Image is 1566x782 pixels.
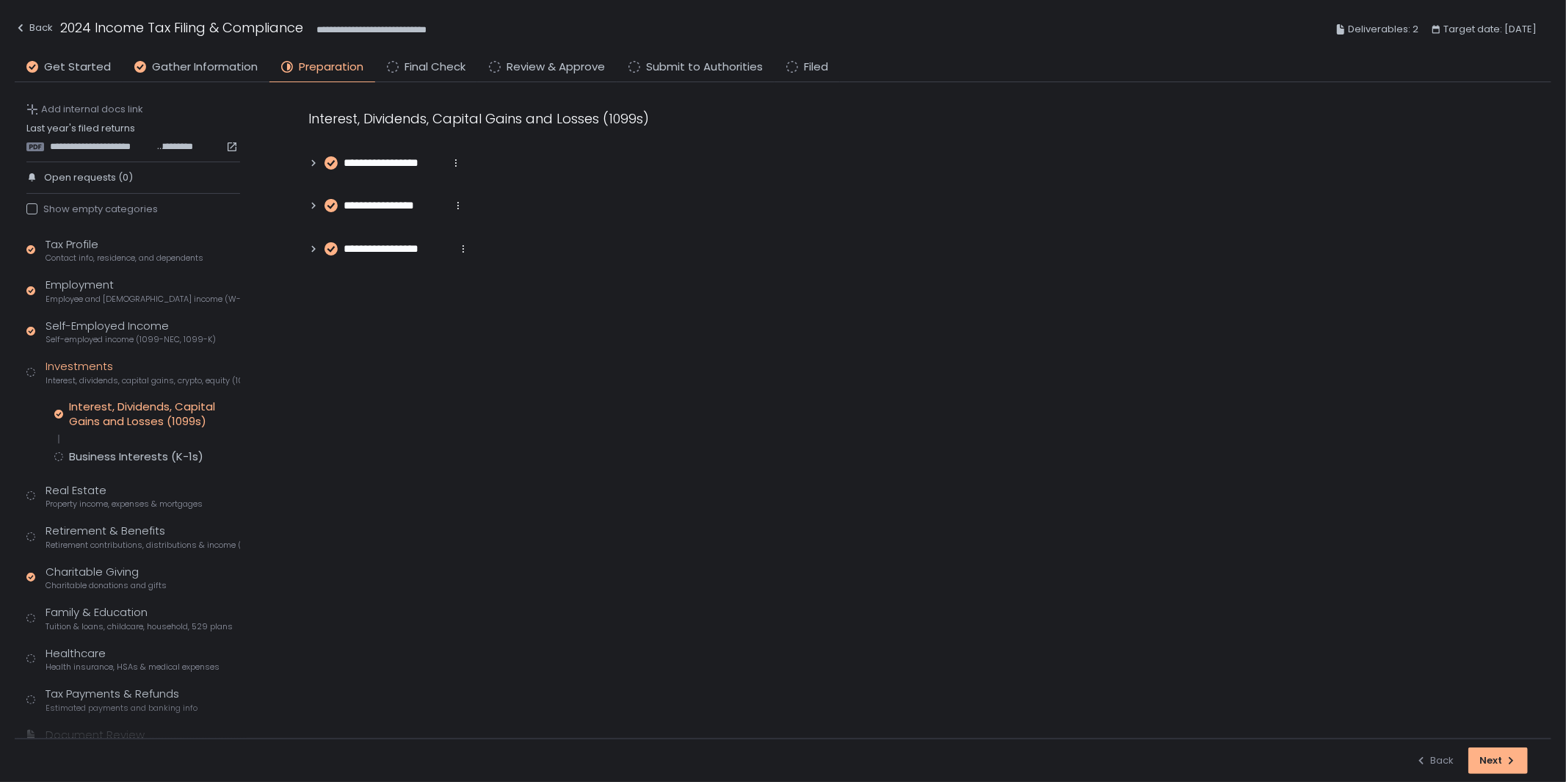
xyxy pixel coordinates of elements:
[46,294,240,305] span: Employee and [DEMOGRAPHIC_DATA] income (W-2s)
[1479,754,1517,767] div: Next
[1415,754,1454,767] div: Back
[46,564,167,592] div: Charitable Giving
[46,358,240,386] div: Investments
[15,18,53,42] button: Back
[405,59,465,76] span: Final Check
[26,122,240,153] div: Last year's filed returns
[46,236,203,264] div: Tax Profile
[46,645,220,673] div: Healthcare
[15,19,53,37] div: Back
[60,18,303,37] h1: 2024 Income Tax Filing & Compliance
[308,109,1013,128] div: Interest, Dividends, Capital Gains and Losses (1099s)
[46,727,145,744] div: Document Review
[299,59,363,76] span: Preparation
[46,277,240,305] div: Employment
[1415,747,1454,774] button: Back
[46,580,167,591] span: Charitable donations and gifts
[46,686,197,714] div: Tax Payments & Refunds
[46,318,216,346] div: Self-Employed Income
[646,59,763,76] span: Submit to Authorities
[69,449,203,464] div: Business Interests (K-1s)
[46,482,203,510] div: Real Estate
[1348,21,1418,38] span: Deliverables: 2
[46,703,197,714] span: Estimated payments and banking info
[46,604,233,632] div: Family & Education
[46,662,220,673] span: Health insurance, HSAs & medical expenses
[1443,21,1537,38] span: Target date: [DATE]
[152,59,258,76] span: Gather Information
[46,375,240,386] span: Interest, dividends, capital gains, crypto, equity (1099s, K-1s)
[1468,747,1528,774] button: Next
[46,334,216,345] span: Self-employed income (1099-NEC, 1099-K)
[69,399,240,429] div: Interest, Dividends, Capital Gains and Losses (1099s)
[46,253,203,264] span: Contact info, residence, and dependents
[46,523,240,551] div: Retirement & Benefits
[507,59,605,76] span: Review & Approve
[44,59,111,76] span: Get Started
[44,171,133,184] span: Open requests (0)
[46,540,240,551] span: Retirement contributions, distributions & income (1099-R, 5498)
[46,499,203,510] span: Property income, expenses & mortgages
[26,103,143,116] button: Add internal docs link
[46,621,233,632] span: Tuition & loans, childcare, household, 529 plans
[804,59,828,76] span: Filed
